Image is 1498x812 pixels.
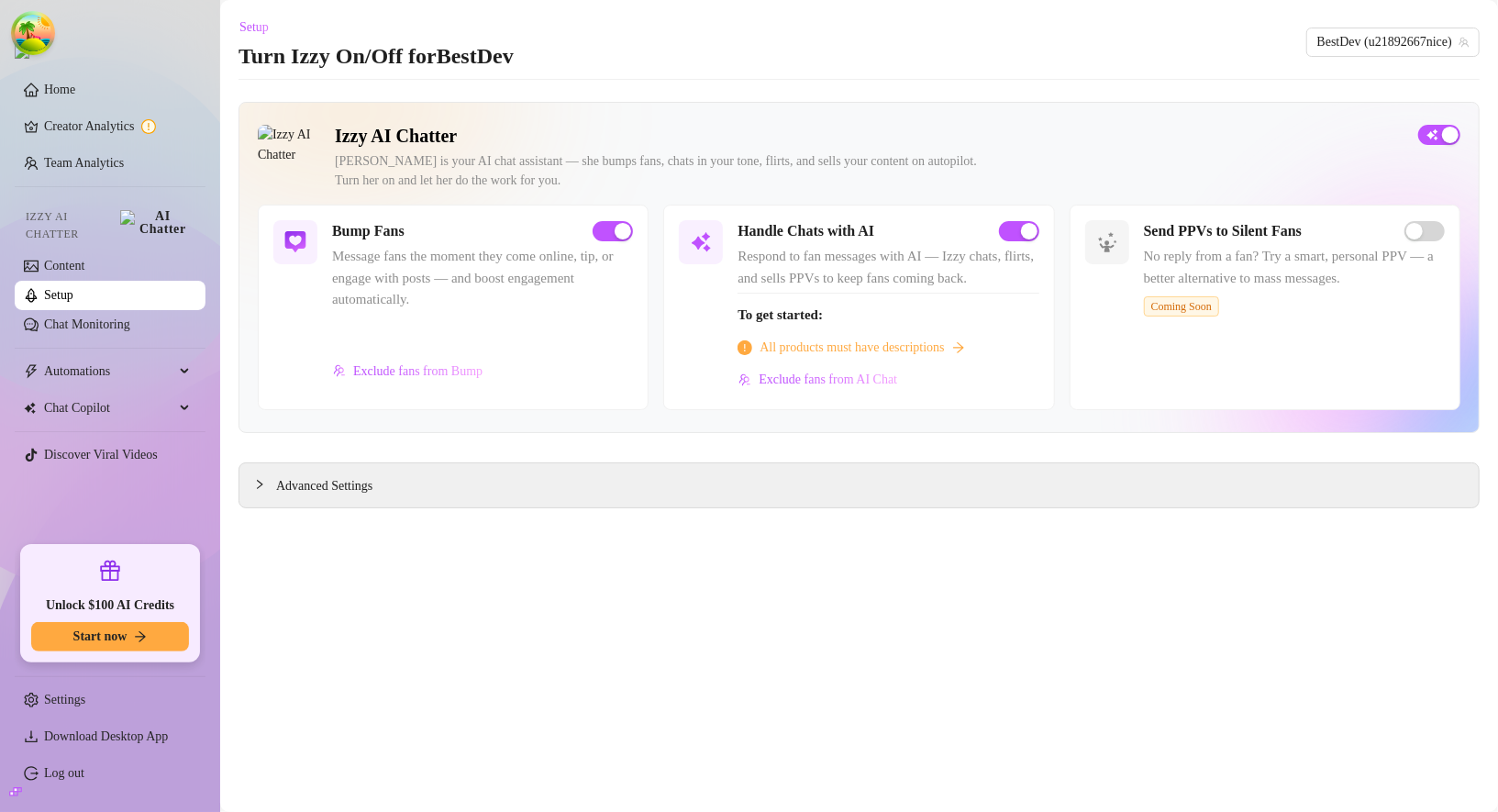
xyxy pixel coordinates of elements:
[44,83,75,96] a: Home
[738,246,1038,289] span: Respond to fan messages with AI — Izzy chats, flirts, and sells PPVs to keep fans coming back.
[1317,28,1469,56] span: BestDev (u21892667nice)
[1144,296,1219,317] span: Coming Soon
[44,317,130,331] a: Chat Monitoring
[24,364,39,379] span: thunderbolt
[332,246,633,311] span: Message fans the moment they come online, tip, or engage with posts — and boost engagement automa...
[738,220,874,242] h5: Handle Chats with AI
[332,357,483,386] button: Exclude fans from Bump
[254,474,276,495] div: collapsed
[332,220,405,242] h5: Bump Fans
[258,125,320,187] img: Izzy AI Chatter
[44,357,174,386] span: Automations
[31,622,189,651] button: Start nowarrow-right
[952,341,965,354] span: arrow-right
[26,208,113,243] span: Izzy AI Chatter
[134,630,147,643] span: arrow-right
[1144,220,1302,242] h5: Send PPVs to Silent Fans
[44,693,85,706] a: Settings
[254,479,265,490] span: collapsed
[73,629,128,644] span: Start now
[738,373,751,386] img: svg%3e
[760,338,944,358] span: All products must have descriptions
[239,20,269,35] span: Setup
[44,766,84,780] a: Log out
[44,156,124,170] a: Team Analytics
[738,340,752,355] span: info-circle
[1096,231,1118,253] img: svg%3e
[44,729,168,743] span: Download Desktop App
[46,596,174,615] span: Unlock $100 AI Credits
[239,42,514,72] h3: Turn Izzy On/Off for BestDev
[335,151,1404,190] div: [PERSON_NAME] is your AI chat assistant — she bumps fans, chats in your tone, flirts, and sells y...
[44,288,73,302] a: Setup
[44,448,158,462] a: Discover Viral Videos
[44,112,191,141] a: Creator Analytics exclamation-circle
[284,231,306,253] img: svg%3e
[690,231,712,253] img: svg%3e
[335,125,1404,148] h2: Izzy AI Chatter
[759,373,897,387] span: Exclude fans from AI Chat
[1459,37,1470,48] span: team
[239,13,283,42] button: Setup
[120,210,191,236] img: AI Chatter
[333,364,346,377] img: svg%3e
[24,729,39,744] span: download
[738,365,898,395] button: Exclude fans from AI Chat
[9,785,22,798] span: build
[99,560,121,582] span: gift
[44,394,174,423] span: Chat Copilot
[276,476,372,496] span: Advanced Settings
[1144,246,1445,289] span: No reply from a fan? Try a smart, personal PPV — a better alternative to mass messages.
[15,15,51,51] button: Open Tanstack query devtools
[24,402,36,415] img: Chat Copilot
[353,364,483,379] span: Exclude fans from Bump
[738,307,823,322] strong: To get started:
[44,259,84,273] a: Content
